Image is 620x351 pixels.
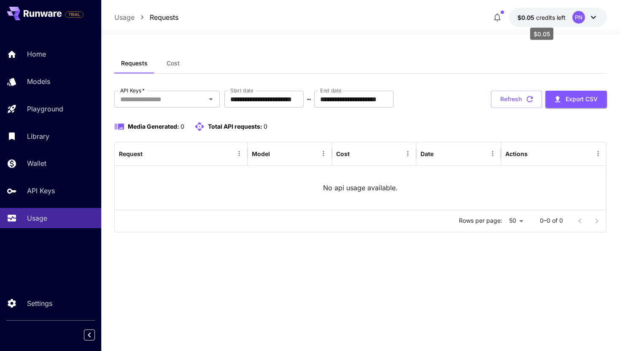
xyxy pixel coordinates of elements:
span: 0 [181,123,184,130]
button: $0.05PN [509,8,607,27]
button: Sort [350,148,362,159]
button: Sort [143,148,155,159]
button: Sort [434,148,446,159]
div: 50 [506,215,526,227]
span: 0 [264,123,267,130]
span: Cost [167,59,180,67]
div: PN [572,11,585,24]
span: credits left [536,14,566,21]
p: Library [27,131,49,141]
p: Usage [27,213,47,223]
span: Total API requests: [208,123,262,130]
button: Refresh [491,91,542,108]
div: Collapse sidebar [90,327,101,343]
p: 0–0 of 0 [540,216,563,225]
p: Wallet [27,158,46,168]
div: Request [119,150,143,157]
label: Start date [230,87,253,94]
span: Media Generated: [128,123,179,130]
button: Collapse sidebar [84,329,95,340]
a: Usage [114,12,135,22]
div: Model [252,150,270,157]
p: Playground [27,104,63,114]
nav: breadcrumb [114,12,178,22]
button: Menu [402,148,414,159]
button: Sort [271,148,283,159]
button: Menu [233,148,245,159]
button: Menu [592,148,604,159]
p: Rows per page: [459,216,502,225]
p: API Keys [27,186,55,196]
p: No api usage available. [323,183,398,193]
a: Requests [150,12,178,22]
div: Cost [336,150,350,157]
p: Settings [27,298,52,308]
span: $0.05 [518,14,536,21]
div: $0.05 [530,28,553,40]
button: Menu [487,148,499,159]
span: Add your payment card to enable full platform functionality. [65,9,84,19]
label: API Keys [120,87,145,94]
span: Requests [121,59,148,67]
div: $0.05 [518,13,566,22]
button: Export CSV [545,91,607,108]
div: Date [421,150,434,157]
label: End date [320,87,341,94]
button: Open [205,93,217,105]
p: ~ [307,94,311,104]
span: TRIAL [65,11,83,18]
p: Models [27,76,50,86]
button: Menu [318,148,329,159]
p: Home [27,49,46,59]
div: Actions [505,150,528,157]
